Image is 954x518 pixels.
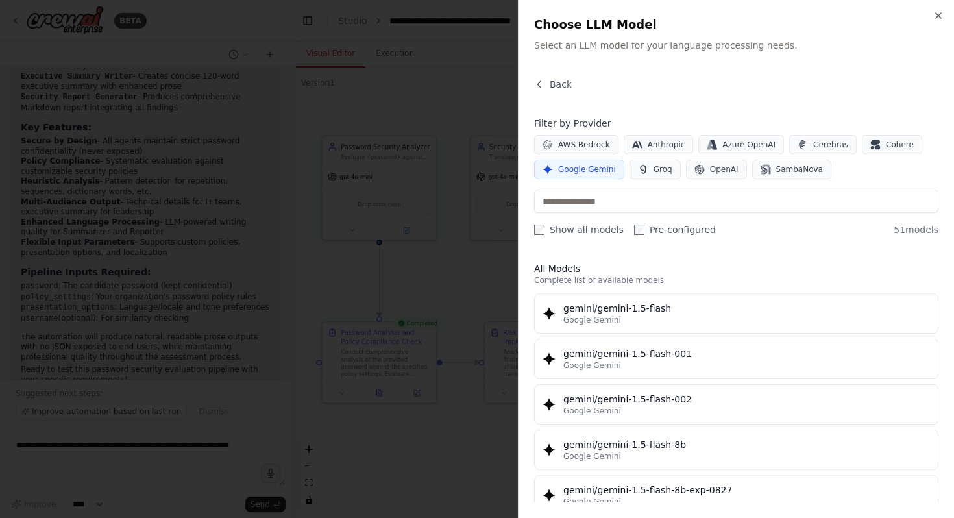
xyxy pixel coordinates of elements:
[563,393,930,406] div: gemini/gemini-1.5-flash-002
[534,275,938,286] p: Complete list of available models
[534,223,624,236] label: Show all models
[563,438,930,451] div: gemini/gemini-1.5-flash-8b
[634,223,716,236] label: Pre-configured
[534,430,938,470] button: gemini/gemini-1.5-flash-8bGoogle Gemini
[563,484,930,497] div: gemini/gemini-1.5-flash-8b-exp-0827
[534,225,544,235] input: Show all models
[534,39,938,52] p: Select an LLM model for your language processing needs.
[654,164,672,175] span: Groq
[534,384,938,425] button: gemini/gemini-1.5-flash-002Google Gemini
[624,135,694,154] button: Anthropic
[686,160,747,179] button: OpenAI
[648,140,685,150] span: Anthropic
[789,135,857,154] button: Cerebras
[563,302,930,315] div: gemini/gemini-1.5-flash
[534,160,624,179] button: Google Gemini
[563,315,621,325] span: Google Gemini
[534,262,938,275] h3: All Models
[698,135,784,154] button: Azure OpenAI
[563,497,621,507] span: Google Gemini
[752,160,831,179] button: SambaNova
[634,225,644,235] input: Pre-configured
[776,164,823,175] span: SambaNova
[563,406,621,416] span: Google Gemini
[534,475,938,515] button: gemini/gemini-1.5-flash-8b-exp-0827Google Gemini
[534,16,938,34] h2: Choose LLM Model
[563,451,621,462] span: Google Gemini
[558,140,610,150] span: AWS Bedrock
[813,140,848,150] span: Cerebras
[722,140,776,150] span: Azure OpenAI
[862,135,922,154] button: Cohere
[563,360,621,371] span: Google Gemini
[563,347,930,360] div: gemini/gemini-1.5-flash-001
[558,164,616,175] span: Google Gemini
[534,78,572,91] button: Back
[894,223,938,236] span: 51 models
[886,140,914,150] span: Cohere
[534,135,618,154] button: AWS Bedrock
[710,164,739,175] span: OpenAI
[534,293,938,334] button: gemini/gemini-1.5-flashGoogle Gemini
[550,78,572,91] span: Back
[630,160,681,179] button: Groq
[534,117,938,130] h4: Filter by Provider
[534,339,938,379] button: gemini/gemini-1.5-flash-001Google Gemini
